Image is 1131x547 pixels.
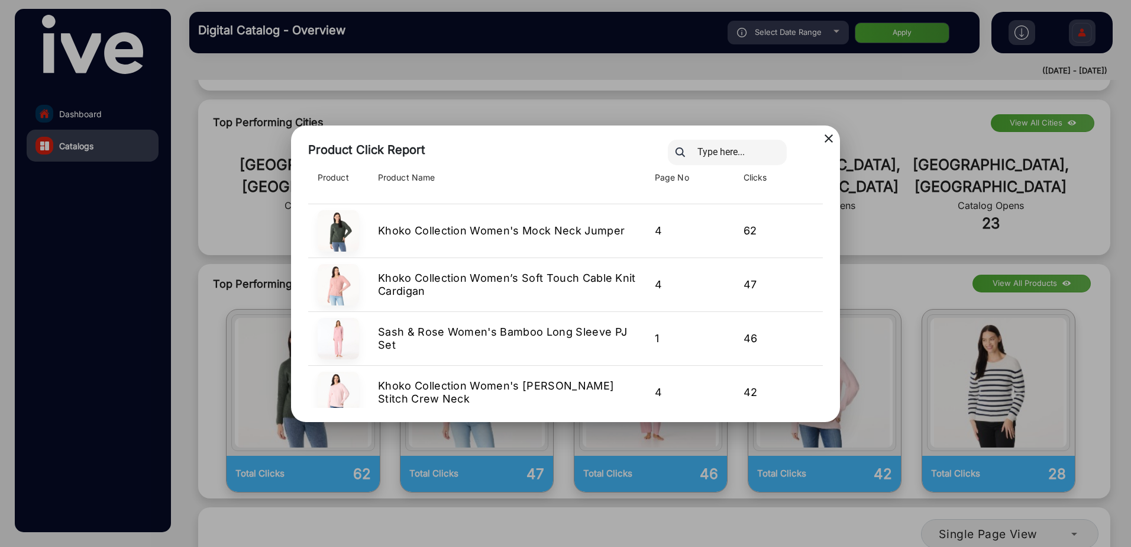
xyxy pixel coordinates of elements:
[318,372,359,413] img: Product Image
[645,171,734,204] th: Page No
[378,224,625,237] span: Khoko Collection Women's Mock Neck Jumper
[822,131,836,146] mat-icon: close
[655,386,662,398] span: 4
[318,264,359,305] img: Product Image
[744,224,757,237] span: 62
[744,278,757,291] span: 47
[318,210,359,252] img: Product Image
[369,171,645,204] th: Product Name
[655,332,659,345] span: 1
[675,147,685,157] img: search.svg
[318,318,359,359] img: Product Image
[744,332,758,345] span: 46
[378,326,627,351] span: Sash & Rose Women's Bamboo Long Sleeve PJ Set
[668,140,786,165] input: Type here...
[308,143,471,165] div: Product Click Report
[655,278,662,291] span: 4
[378,272,636,297] span: Khoko Collection Women’s Soft Touch Cable Knit Cardigan
[655,224,662,237] span: 4
[734,171,823,204] th: Clicks
[308,171,369,204] th: Product
[744,386,758,398] span: 42
[378,379,614,405] span: Khoko Collection Women's [PERSON_NAME] Stitch Crew Neck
